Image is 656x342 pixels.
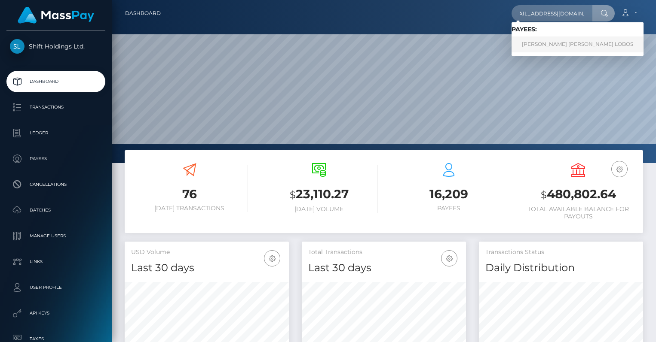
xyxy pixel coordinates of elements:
[10,75,102,88] p: Dashboard
[131,205,248,212] h6: [DATE] Transactions
[512,5,592,21] input: Search...
[10,152,102,165] p: Payees
[10,255,102,268] p: Links
[485,260,637,275] h4: Daily Distribution
[6,277,105,298] a: User Profile
[10,281,102,294] p: User Profile
[390,186,507,203] h3: 16,209
[6,251,105,272] a: Links
[10,178,102,191] p: Cancellations
[6,174,105,195] a: Cancellations
[6,200,105,221] a: Batches
[10,204,102,217] p: Batches
[261,206,378,213] h6: [DATE] Volume
[520,186,637,203] h3: 480,802.64
[485,248,637,257] h5: Transactions Status
[308,260,460,275] h4: Last 30 days
[6,303,105,324] a: API Keys
[10,307,102,320] p: API Keys
[541,189,547,201] small: $
[131,248,282,257] h5: USD Volume
[308,248,460,257] h5: Total Transactions
[6,148,105,169] a: Payees
[131,260,282,275] h4: Last 30 days
[290,189,296,201] small: $
[125,4,161,22] a: Dashboard
[6,225,105,247] a: Manage Users
[10,39,25,54] img: Shift Holdings Ltd.
[6,42,105,50] span: Shift Holdings Ltd.
[10,101,102,114] p: Transactions
[6,71,105,92] a: Dashboard
[512,26,644,33] h6: Payees:
[18,7,94,24] img: MassPay Logo
[131,186,248,203] h3: 76
[6,122,105,144] a: Ledger
[390,205,507,212] h6: Payees
[10,127,102,139] p: Ledger
[520,206,637,220] h6: Total Available Balance for Payouts
[10,230,102,242] p: Manage Users
[6,97,105,118] a: Transactions
[512,36,644,52] a: [PERSON_NAME] [PERSON_NAME] LOBOS
[261,186,378,203] h3: 23,110.27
